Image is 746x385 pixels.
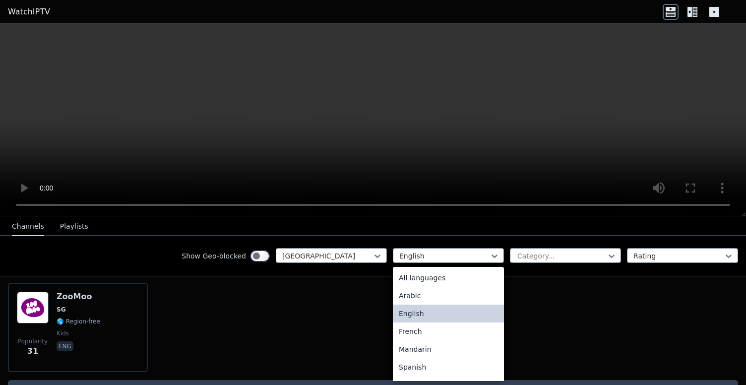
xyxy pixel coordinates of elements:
[27,345,38,357] span: 31
[182,251,246,261] label: Show Geo-blocked
[12,217,44,236] button: Channels
[57,329,69,337] span: kids
[393,340,504,358] div: Mandarin
[57,306,66,314] span: SG
[57,341,73,351] p: eng
[57,292,100,302] h6: ZooMoo
[18,337,48,345] span: Popularity
[17,292,49,323] img: ZooMoo
[393,305,504,322] div: English
[8,6,50,18] a: WatchIPTV
[60,217,88,236] button: Playlists
[393,287,504,305] div: Arabic
[57,318,100,325] span: 🌎 Region-free
[393,269,504,287] div: All languages
[393,322,504,340] div: French
[393,358,504,376] div: Spanish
